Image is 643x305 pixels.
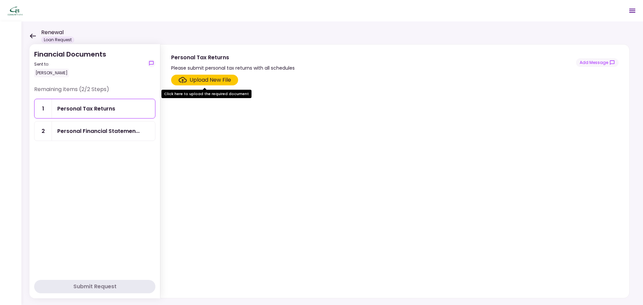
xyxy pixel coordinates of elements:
[57,127,140,135] div: Personal Financial Statement
[34,99,52,118] div: 1
[576,58,619,67] button: show-messages
[34,69,69,77] div: [PERSON_NAME]
[171,75,238,85] span: Click here to upload the required document
[624,3,640,19] button: Open menu
[171,64,295,72] div: Please submit personal tax returns with all schedules
[190,76,231,84] div: Upload New File
[34,121,155,141] a: 2Personal Financial Statement
[41,36,74,43] div: Loan Request
[57,104,115,113] div: Personal Tax Returns
[34,85,155,99] div: Remaining items (2/2 Steps)
[34,280,155,293] button: Submit Request
[161,90,252,98] div: Click here to upload the required document
[147,59,155,67] button: show-messages
[34,99,155,119] a: 1Personal Tax Returns
[41,28,74,36] h1: Renewal
[34,122,52,141] div: 2
[160,44,630,298] div: Personal Tax ReturnsPlease submit personal tax returns with all schedulesshow-messagesClick here ...
[73,283,117,291] div: Submit Request
[34,61,106,67] div: Sent to:
[171,53,295,62] div: Personal Tax Returns
[7,6,23,16] img: Partner icon
[34,49,106,77] div: Financial Documents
